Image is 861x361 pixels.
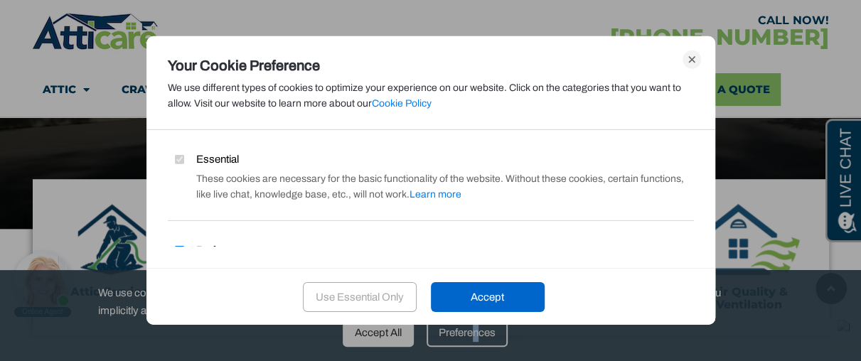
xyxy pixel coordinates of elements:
[372,98,432,109] a: Cookie Policy
[7,60,64,70] div: Online Agent
[168,80,694,112] div: We use different types of cookies to optimize your experience on our website. Click on the catego...
[35,11,114,29] span: Opens a chat window
[196,151,239,167] span: Essential
[7,4,64,61] div: Need help? Chat with us now!
[196,242,257,258] span: Performance
[175,245,184,254] input: Performance
[168,58,694,73] div: Your Cookie Preference
[410,189,461,200] span: Learn more
[303,282,417,312] div: Use Essential Only
[431,282,545,312] div: Accept
[168,171,694,203] div: These cookies are necessary for the basic functionality of the website. Without these cookies, ce...
[175,154,184,163] input: Essential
